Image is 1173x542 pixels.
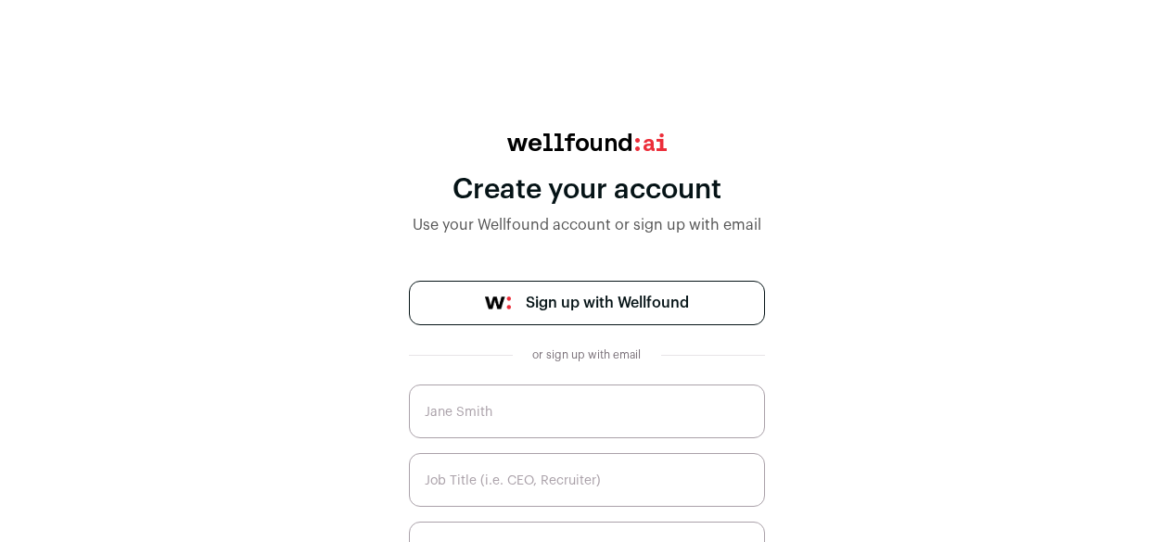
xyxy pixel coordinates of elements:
[409,281,765,325] a: Sign up with Wellfound
[507,133,667,151] img: wellfound:ai
[409,384,765,438] input: Jane Smith
[409,214,765,236] div: Use your Wellfound account or sign up with email
[409,453,765,507] input: Job Title (i.e. CEO, Recruiter)
[485,296,511,309] img: wellfound-symbol-flush-black-fb3c872781a75f747ccb3a119075da62bfe97bd399995f84a933054e44a575c4.png
[528,347,646,362] div: or sign up with email
[409,173,765,207] div: Create your account
[526,292,689,314] span: Sign up with Wellfound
